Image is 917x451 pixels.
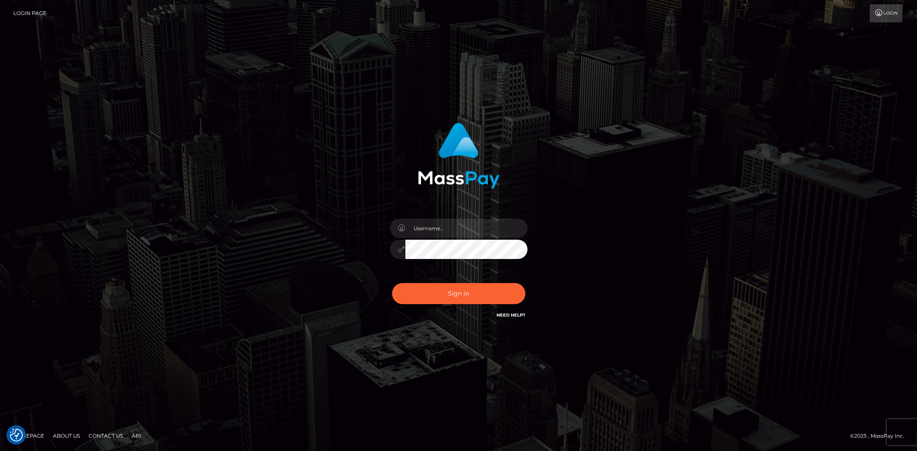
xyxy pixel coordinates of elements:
[85,429,126,442] a: Contact Us
[10,429,23,442] img: Revisit consent button
[392,283,525,304] button: Sign in
[10,429,23,442] button: Consent Preferences
[870,4,902,22] a: Login
[13,4,46,22] a: Login Page
[9,429,48,442] a: Homepage
[405,219,528,238] input: Username...
[497,312,525,318] a: Need Help?
[418,123,500,189] img: MassPay Login
[49,429,83,442] a: About Us
[850,431,911,441] div: © 2025 , MassPay Inc.
[128,429,144,442] a: API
